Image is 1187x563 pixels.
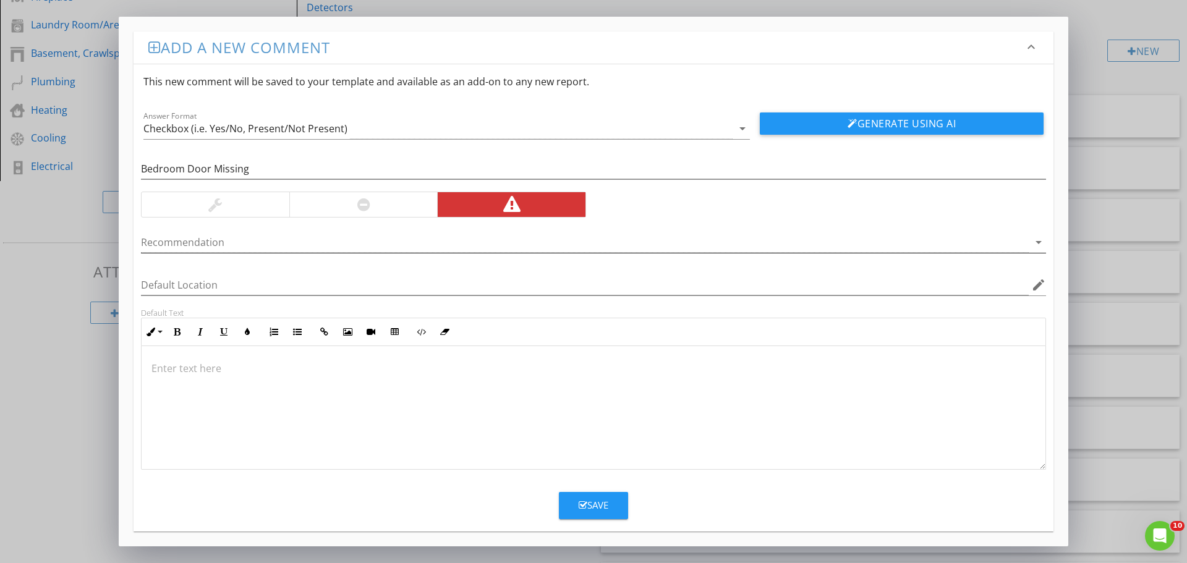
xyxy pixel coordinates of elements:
[579,498,608,512] div: Save
[212,320,236,344] button: Underline (Ctrl+U)
[142,320,165,344] button: Inline Style
[1031,235,1046,250] i: arrow_drop_down
[312,320,336,344] button: Insert Link (Ctrl+K)
[165,320,189,344] button: Bold (Ctrl+B)
[409,320,433,344] button: Code View
[1170,521,1185,531] span: 10
[559,492,628,519] button: Save
[134,64,1053,99] div: This new comment will be saved to your template and available as an add-on to any new report.
[383,320,406,344] button: Insert Table
[143,123,347,134] div: Checkbox (i.e. Yes/No, Present/Not Present)
[236,320,259,344] button: Colors
[141,159,1046,179] input: Name
[148,39,1024,56] h3: Add a new comment
[1031,277,1046,292] i: edit
[336,320,359,344] button: Insert Image (Ctrl+P)
[1145,521,1175,551] iframe: Intercom live chat
[1024,40,1039,54] i: keyboard_arrow_down
[735,121,750,136] i: arrow_drop_down
[189,320,212,344] button: Italic (Ctrl+I)
[433,320,456,344] button: Clear Formatting
[141,275,1029,295] input: Default Location
[359,320,383,344] button: Insert Video
[760,112,1044,135] button: Generate Using AI
[141,308,1046,318] div: Default Text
